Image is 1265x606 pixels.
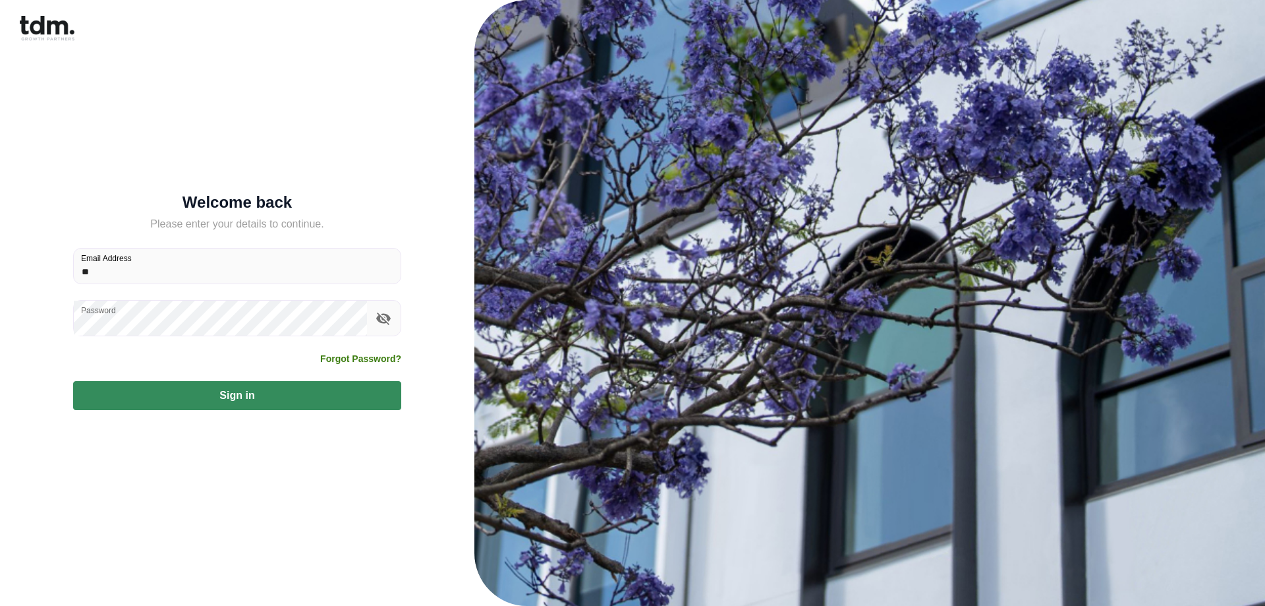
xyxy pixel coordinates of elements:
[73,381,401,410] button: Sign in
[73,216,401,232] h5: Please enter your details to continue.
[81,253,132,264] label: Email Address
[81,305,116,316] label: Password
[320,352,401,365] a: Forgot Password?
[372,307,395,330] button: toggle password visibility
[73,196,401,209] h5: Welcome back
